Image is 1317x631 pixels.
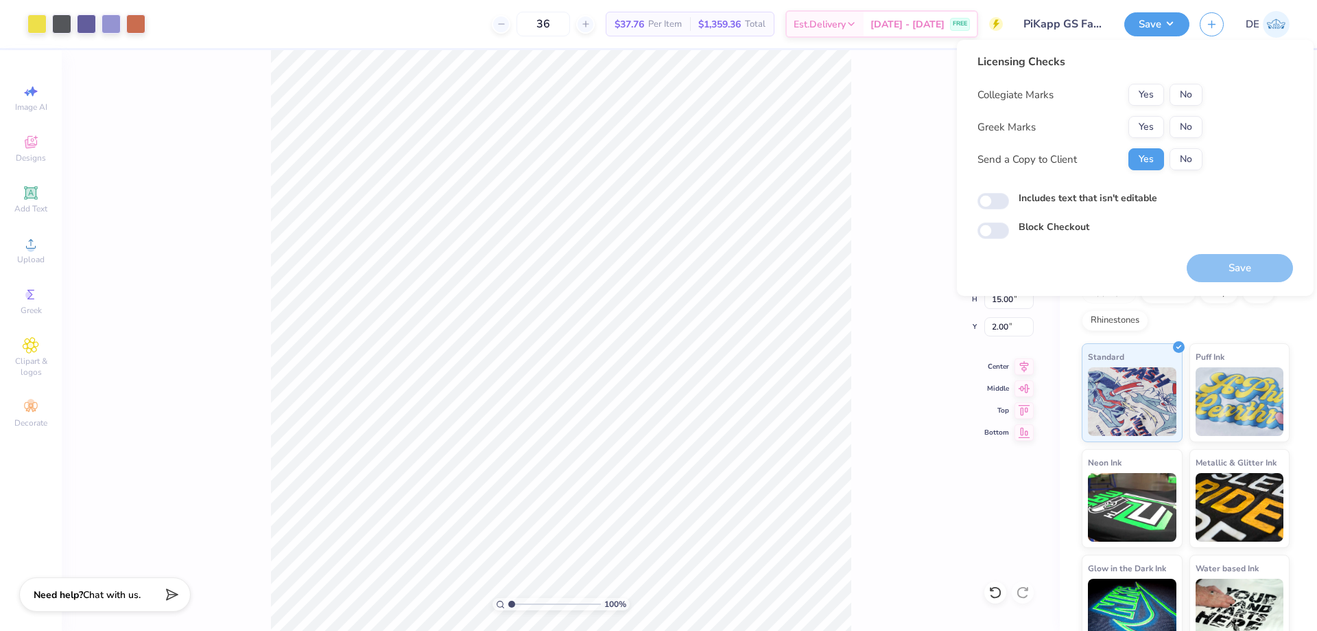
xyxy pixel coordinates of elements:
span: Designs [16,152,46,163]
span: $37.76 [615,17,644,32]
input: – – [517,12,570,36]
span: Top [984,406,1009,415]
img: Djian Evardoni [1263,11,1290,38]
span: Per Item [648,17,682,32]
div: Send a Copy to Client [977,152,1077,168]
img: Metallic & Glitter Ink [1196,473,1284,542]
span: Metallic & Glitter Ink [1196,455,1277,470]
label: Includes text that isn't editable [1019,191,1157,205]
img: Puff Ink [1196,367,1284,436]
strong: Need help? [34,588,83,601]
span: DE [1246,16,1259,32]
div: Licensing Checks [977,54,1202,70]
span: Total [745,17,766,32]
span: Est. Delivery [794,17,846,32]
span: Image AI [15,102,47,113]
span: Center [984,362,1009,371]
button: No [1170,84,1202,106]
button: Yes [1128,148,1164,170]
button: Yes [1128,116,1164,138]
button: No [1170,116,1202,138]
img: Standard [1088,367,1176,436]
span: Standard [1088,349,1124,364]
label: Block Checkout [1019,220,1089,234]
span: Chat with us. [83,588,141,601]
div: Rhinestones [1082,310,1148,331]
span: Puff Ink [1196,349,1224,364]
button: Yes [1128,84,1164,106]
span: Middle [984,384,1009,393]
span: Add Text [14,203,47,214]
button: No [1170,148,1202,170]
input: Untitled Design [1013,10,1114,38]
span: Greek [21,305,42,316]
span: Neon Ink [1088,455,1122,470]
span: 100 % [604,598,626,610]
a: DE [1246,11,1290,38]
span: Clipart & logos [7,356,55,378]
div: Greek Marks [977,119,1036,135]
span: [DATE] - [DATE] [870,17,945,32]
button: Save [1124,12,1189,36]
span: Glow in the Dark Ink [1088,561,1166,575]
span: Upload [17,254,45,265]
img: Neon Ink [1088,473,1176,542]
span: Water based Ink [1196,561,1259,575]
span: Bottom [984,428,1009,437]
div: Collegiate Marks [977,87,1054,103]
span: $1,359.36 [698,17,741,32]
span: Decorate [14,417,47,428]
span: FREE [953,19,967,29]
